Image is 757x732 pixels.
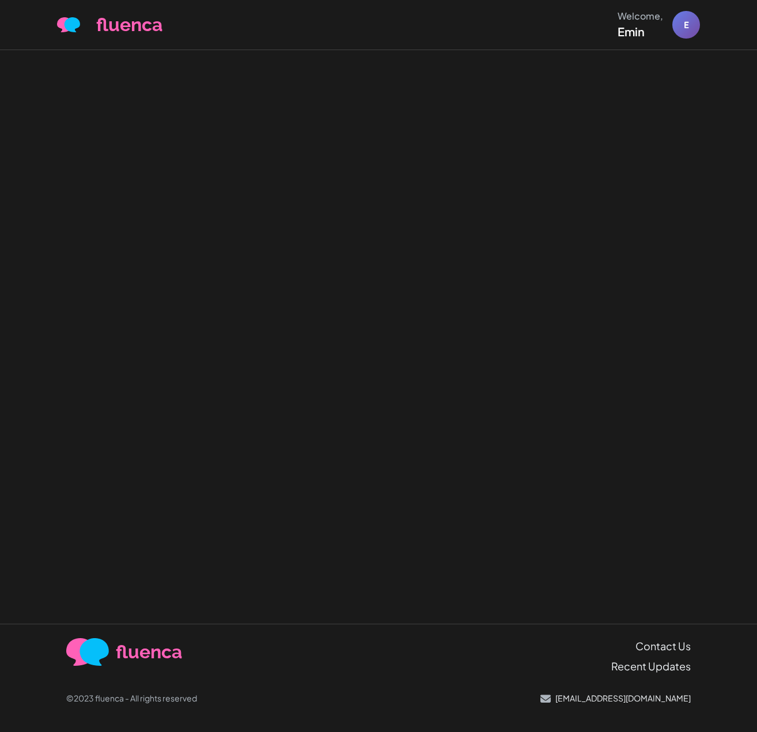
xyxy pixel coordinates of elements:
p: [EMAIL_ADDRESS][DOMAIN_NAME] [555,692,691,704]
div: Emin [618,23,663,40]
a: [EMAIL_ADDRESS][DOMAIN_NAME] [540,692,691,704]
span: fluenca [96,11,162,39]
div: E [672,11,700,39]
p: ©2023 fluenca - All rights reserved [66,692,197,704]
div: Welcome, [618,9,663,23]
iframe: Ybug feedback widget [734,332,757,400]
span: fluenca [116,638,182,666]
a: Recent Updates [611,658,691,674]
a: Contact Us [635,638,691,654]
